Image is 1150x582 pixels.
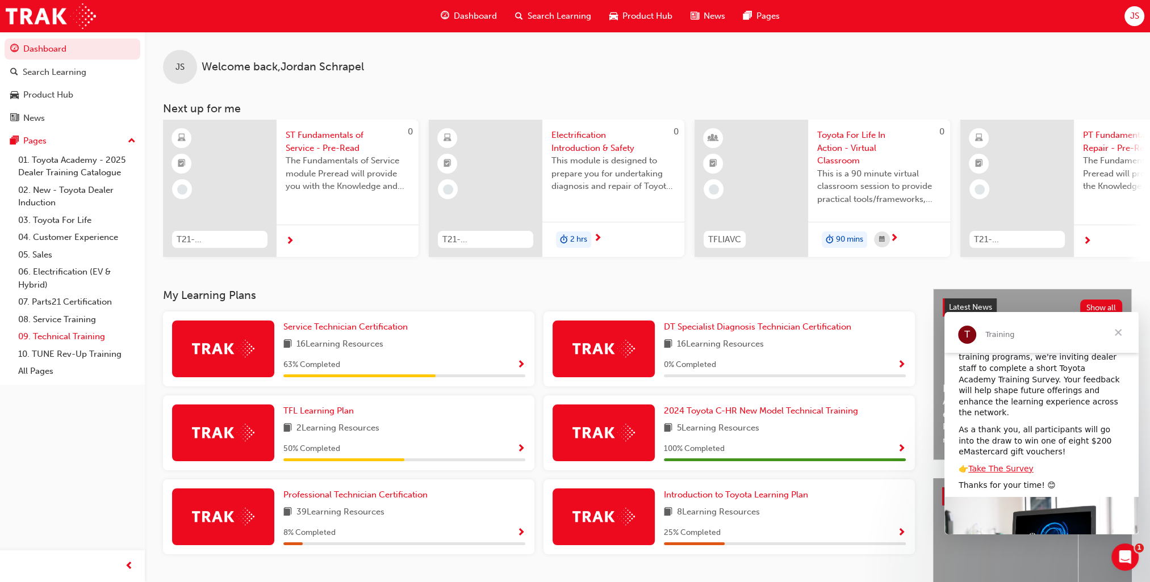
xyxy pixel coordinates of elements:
[943,298,1122,317] a: Latest NewsShow all
[691,9,699,23] span: news-icon
[177,233,263,246] span: T21-STFOS_PRE_READ
[826,233,834,247] span: duration-icon
[283,406,354,416] span: TFL Learning Plan
[283,442,340,456] span: 50 % Completed
[5,108,140,129] a: News
[1111,543,1139,571] iframe: Intercom live chat
[570,233,587,246] span: 2 hrs
[664,442,725,456] span: 100 % Completed
[681,5,734,28] a: news-iconNews
[14,328,140,345] a: 09. Technical Training
[286,154,409,193] span: The Fundamentals of Service module Preread will provide you with the Knowledge and Understanding ...
[5,36,140,130] button: DashboardSearch LearningProduct HubNews
[1080,300,1123,316] button: Show all
[593,234,602,244] span: next-icon
[664,404,863,417] a: 2024 Toyota C-HR New Model Technical Training
[14,246,140,264] a: 05. Sales
[943,382,1122,421] span: Help Shape the Future of Toyota Academy Training and Win an eMastercard!
[836,233,863,246] span: 90 mins
[14,229,140,246] a: 04. Customer Experience
[23,88,73,102] div: Product Hub
[286,129,409,154] span: ST Fundamentals of Service - Pre-Read
[709,131,717,146] span: learningResourceType_INSTRUCTOR_LED-icon
[283,320,412,334] a: Service Technician Certification
[14,362,140,380] a: All Pages
[202,61,364,74] span: Welcome back , Jordan Schrapel
[192,340,254,357] img: Trak
[709,184,719,195] span: learningRecordVerb_NONE-icon
[949,302,992,312] span: Latest News
[5,130,140,151] button: Pages
[14,311,140,328] a: 08. Service Training
[5,62,140,83] a: Search Learning
[890,234,898,244] span: next-icon
[125,559,133,573] span: prev-icon
[704,10,725,23] span: News
[432,5,506,28] a: guage-iconDashboard
[444,131,451,146] span: learningResourceType_ELEARNING-icon
[283,490,428,500] span: Professional Technician Certification
[10,90,19,100] span: car-icon
[441,9,449,23] span: guage-icon
[600,5,681,28] a: car-iconProduct Hub
[408,126,413,137] span: 0
[178,157,186,171] span: booktick-icon
[975,157,983,171] span: booktick-icon
[5,39,140,60] a: Dashboard
[6,3,96,29] img: Trak
[622,10,672,23] span: Product Hub
[283,421,292,436] span: book-icon
[286,237,294,247] span: next-icon
[517,360,525,370] span: Show Progress
[14,182,140,212] a: 02. New - Toyota Dealer Induction
[192,508,254,525] img: Trak
[1135,543,1144,553] span: 1
[442,233,529,246] span: T21-FOD_HVIS_PREREQ
[939,126,944,137] span: 0
[23,134,47,147] div: Pages
[23,66,86,79] div: Search Learning
[975,131,983,146] span: learningResourceType_ELEARNING-icon
[560,233,568,247] span: duration-icon
[677,505,760,520] span: 8 Learning Resources
[163,120,419,257] a: 0T21-STFOS_PRE_READST Fundamentals of Service - Pre-ReadThe Fundamentals of Service module Prerea...
[283,338,292,352] span: book-icon
[943,420,1122,446] span: Revolutionise the way you access and manage your learning resources.
[5,85,140,106] a: Product Hub
[128,134,136,149] span: up-icon
[677,421,759,436] span: 5 Learning Resources
[296,338,383,352] span: 16 Learning Resources
[897,358,906,372] button: Show Progress
[10,136,19,146] span: pages-icon
[743,9,752,23] span: pages-icon
[528,10,591,23] span: Search Learning
[664,322,851,332] span: DT Specialist Diagnosis Technician Certification
[664,488,813,501] a: Introduction to Toyota Learning Plan
[14,293,140,311] a: 07. Parts21 Certification
[897,442,906,456] button: Show Progress
[1083,237,1092,247] span: next-icon
[897,528,906,538] span: Show Progress
[879,233,885,247] span: calendar-icon
[974,233,1060,246] span: T21-PTFOR_PRE_READ
[933,289,1132,460] a: Latest NewsShow allHelp Shape the Future of Toyota Academy Training and Win an eMastercard!Revolu...
[515,9,523,23] span: search-icon
[283,526,336,539] span: 8 % Completed
[664,526,721,539] span: 25 % Completed
[444,157,451,171] span: booktick-icon
[14,151,140,182] a: 01. Toyota Academy - 2025 Dealer Training Catalogue
[817,167,941,206] span: This is a 90 minute virtual classroom session to provide practical tools/frameworks, behaviours a...
[609,9,618,23] span: car-icon
[664,421,672,436] span: book-icon
[664,359,716,372] span: 0 % Completed
[517,528,525,538] span: Show Progress
[14,345,140,363] a: 10. TUNE Rev-Up Training
[283,488,432,501] a: Professional Technician Certification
